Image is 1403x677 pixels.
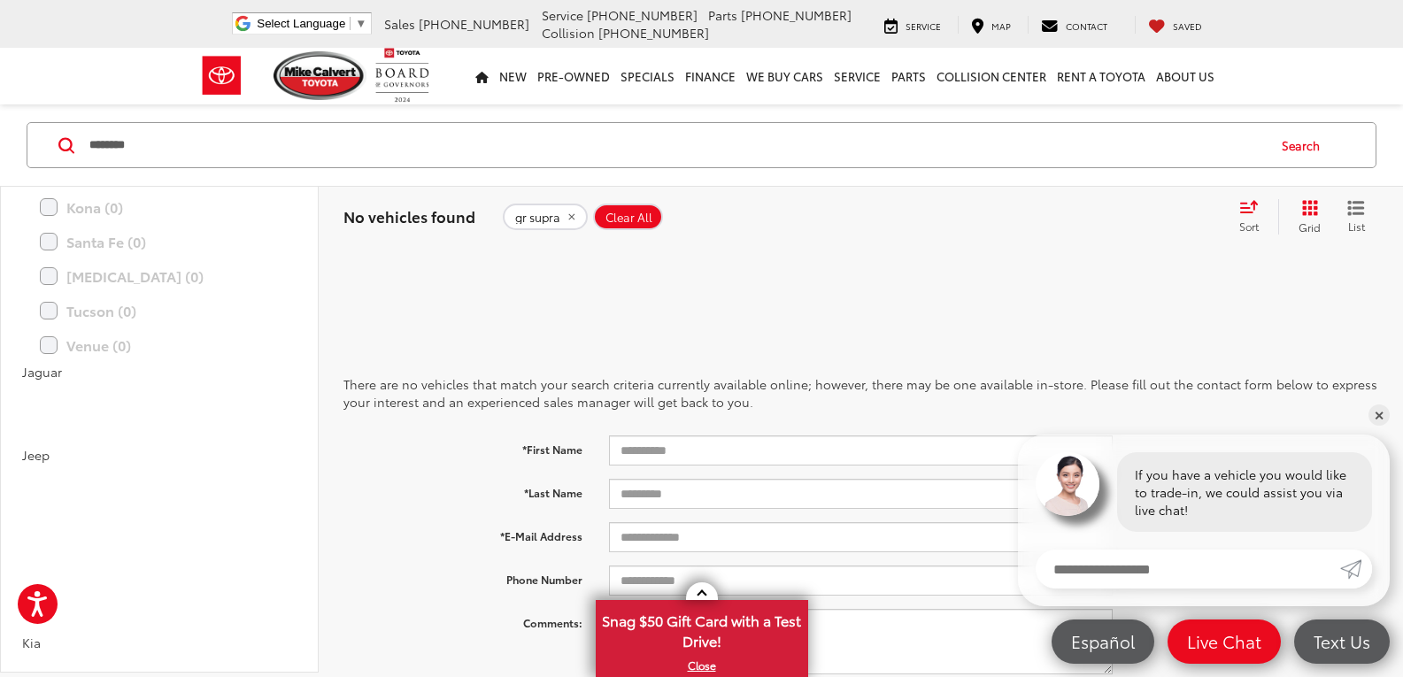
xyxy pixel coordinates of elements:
button: Clear All [593,204,663,230]
img: Toyota [189,47,255,104]
span: List [1347,219,1365,234]
a: Live Chat [1168,619,1281,664]
span: ▼ [355,17,366,30]
a: Select Language​ [257,17,366,30]
input: Search by Make, Model, or Keyword [88,124,1265,166]
span: Español [1062,630,1144,652]
a: Collision Center [931,48,1052,104]
p: There are no vehicles that match your search criteria currently available online; however, there ... [343,375,1378,411]
a: Rent a Toyota [1052,48,1151,104]
a: New [494,48,532,104]
img: Agent profile photo [1036,452,1099,516]
a: Contact [1028,16,1121,34]
label: Santa Fe (0) [40,227,279,258]
label: Tucson (0) [40,296,279,327]
span: Service [906,19,941,33]
a: Text Us [1294,619,1390,664]
span: Contact [1066,19,1107,33]
span: Sales [384,15,415,33]
button: Search [1265,123,1345,167]
span: Kia [22,634,41,651]
label: *E-Mail Address [330,522,596,544]
a: About Us [1151,48,1220,104]
label: Venue (0) [40,330,279,361]
div: If you have a vehicle you would like to trade-in, we could assist you via live chat! [1117,452,1372,532]
img: Mike Calvert Toyota [274,51,367,100]
button: List View [1334,199,1378,235]
a: Finance [680,48,741,104]
button: Grid View [1278,199,1334,235]
button: remove gr%20supra [503,204,588,230]
input: Enter your message [1036,550,1340,589]
label: *Last Name [330,479,596,501]
span: Snag $50 Gift Card with a Test Drive! [597,602,806,656]
span: [PHONE_NUMBER] [419,15,529,33]
span: Clear All [605,211,652,225]
span: Parts [708,6,737,24]
a: Español [1052,619,1154,664]
label: [MEDICAL_DATA] (0) [40,261,279,292]
button: Select sort value [1230,199,1278,235]
span: Text Us [1305,630,1379,652]
span: gr supra [515,211,560,225]
a: Map [958,16,1024,34]
a: Parts [886,48,931,104]
span: Jaguar [22,363,62,381]
label: *First Name [330,435,596,458]
a: Home [470,48,494,104]
span: Grid [1299,219,1321,235]
label: Comments: [330,609,596,631]
label: Kona (0) [40,192,279,223]
span: [PHONE_NUMBER] [587,6,698,24]
a: My Saved Vehicles [1135,16,1215,34]
a: Service [829,48,886,104]
span: Live Chat [1178,630,1270,652]
a: Submit [1340,550,1372,589]
span: Select Language [257,17,345,30]
span: Jeep [22,446,50,464]
a: Service [871,16,954,34]
span: Service [542,6,583,24]
span: Sort [1239,219,1259,234]
span: Map [991,19,1011,33]
a: Pre-Owned [532,48,615,104]
span: [PHONE_NUMBER] [598,24,709,42]
span: [PHONE_NUMBER] [741,6,852,24]
a: Specials [615,48,680,104]
span: Saved [1173,19,1202,33]
a: WE BUY CARS [741,48,829,104]
span: No vehicles found [343,205,475,227]
span: Collision [542,24,595,42]
label: Phone Number [330,565,596,588]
